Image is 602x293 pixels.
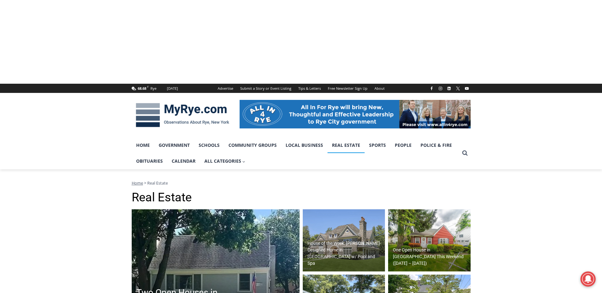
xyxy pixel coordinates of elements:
[428,85,435,92] a: Facebook
[167,153,200,169] a: Calendar
[303,209,385,271] a: House of the Week: [PERSON_NAME]-Designed Home in [GEOGRAPHIC_DATA] w/ Pool and Spa
[147,85,149,88] span: F
[132,190,471,205] h1: Real Estate
[388,209,471,271] a: One Open House in [GEOGRAPHIC_DATA] This Weekend ([DATE] – [DATE])
[459,147,471,159] button: View Search Form
[204,158,246,165] span: All Categories
[324,84,371,93] a: Free Newsletter Sign Up
[200,153,250,169] a: All Categories
[214,84,237,93] a: Advertise
[295,84,324,93] a: Tips & Letters
[437,85,444,92] a: Instagram
[463,85,471,92] a: YouTube
[454,85,462,92] a: X
[240,100,471,128] img: All in for Rye
[445,85,453,92] a: Linkedin
[327,137,365,153] a: Real Estate
[150,86,156,91] div: Rye
[371,84,388,93] a: About
[147,180,168,186] span: Real Estate
[132,99,233,132] img: MyRye.com
[365,137,390,153] a: Sports
[237,84,295,93] a: Submit a Story or Event Listing
[138,86,146,91] span: 68.68
[388,209,471,271] img: 4 Orchard Drive, Rye
[132,153,167,169] a: Obituaries
[390,137,416,153] a: People
[194,137,224,153] a: Schools
[308,240,384,267] h2: House of the Week: [PERSON_NAME]-Designed Home in [GEOGRAPHIC_DATA] w/ Pool and Spa
[132,137,154,153] a: Home
[281,137,327,153] a: Local Business
[154,137,194,153] a: Government
[416,137,456,153] a: Police & Fire
[132,180,143,186] a: Home
[214,84,388,93] nav: Secondary Navigation
[132,137,459,169] nav: Primary Navigation
[167,86,178,91] div: [DATE]
[132,180,471,186] nav: Breadcrumbs
[393,247,469,267] h2: One Open House in [GEOGRAPHIC_DATA] This Weekend ([DATE] – [DATE])
[303,209,385,271] img: 28 Thunder Mountain Road, Greenwich
[224,137,281,153] a: Community Groups
[144,180,146,186] span: >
